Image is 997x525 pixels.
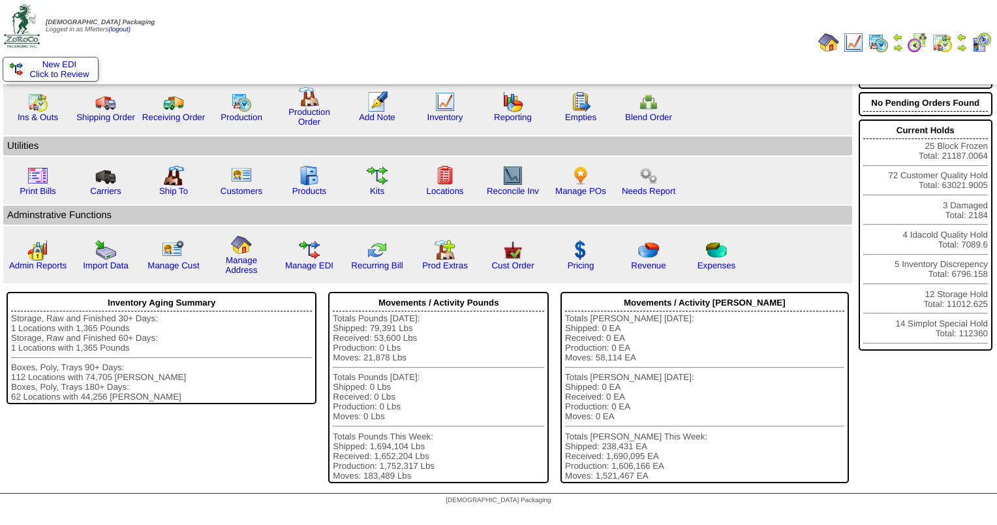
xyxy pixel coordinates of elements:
img: calendarprod.gif [231,91,252,112]
a: Production Order [288,107,330,127]
a: Receiving Order [142,112,205,122]
a: Import Data [83,261,129,270]
a: New EDI Click to Review [10,59,91,79]
img: pie_chart2.png [706,240,727,261]
img: arrowright.gif [957,42,967,53]
img: reconcile.gif [367,240,388,261]
div: Movements / Activity [PERSON_NAME] [565,294,844,311]
img: truck2.gif [163,91,184,112]
td: Utilities [3,136,852,155]
a: Locations [426,186,463,196]
a: Manage EDI [285,261,333,270]
a: Ship To [159,186,188,196]
img: factory.gif [299,86,320,107]
img: arrowright.gif [893,42,903,53]
div: Inventory Aging Summary [11,294,312,311]
div: Current Holds [863,122,988,139]
img: graph.gif [502,91,523,112]
span: New EDI [42,59,77,69]
div: Totals [PERSON_NAME] [DATE]: Shipped: 0 EA Received: 0 EA Production: 0 EA Moves: 58,114 EA Total... [565,313,844,481]
a: Add Note [359,112,395,122]
img: truck.gif [95,91,116,112]
img: arrowleft.gif [893,32,903,42]
img: edi.gif [299,240,320,261]
img: import.gif [95,240,116,261]
span: Click to Review [10,69,91,79]
a: Recurring Bill [351,261,403,270]
span: Logged in as Mfetters [46,19,155,33]
a: Ins & Outs [18,112,58,122]
img: cabinet.gif [299,165,320,186]
img: zoroco-logo-small.webp [4,4,40,48]
a: Expenses [698,261,736,270]
img: locations.gif [435,165,455,186]
a: Carriers [90,186,121,196]
img: invoice2.gif [27,165,48,186]
div: 25 Block Frozen Total: 21187.0064 72 Customer Quality Hold Total: 63021.9005 3 Damaged Total: 218... [859,119,992,351]
a: Admin Reports [9,261,67,270]
img: home.gif [231,234,252,255]
a: Empties [565,112,596,122]
img: managecust.png [162,240,186,261]
a: Cust Order [491,261,534,270]
img: workflow.gif [367,165,388,186]
a: Customers [221,186,262,196]
a: Products [292,186,327,196]
a: Shipping Order [76,112,135,122]
a: Production [221,112,262,122]
a: Needs Report [622,186,675,196]
img: line_graph2.gif [502,165,523,186]
img: line_graph.gif [843,32,864,53]
a: Pricing [568,261,594,270]
img: arrowleft.gif [957,32,967,42]
div: Totals Pounds [DATE]: Shipped: 79,391 Lbs Received: 53,600 Lbs Production: 0 Lbs Moves: 21,878 Lb... [333,313,544,481]
a: Inventory [427,112,463,122]
img: home.gif [818,32,839,53]
img: workorder.gif [570,91,591,112]
a: Prod Extras [422,261,468,270]
span: [DEMOGRAPHIC_DATA] Packaging [446,497,551,504]
img: network.png [638,91,659,112]
a: Manage POs [555,186,606,196]
img: factory2.gif [163,165,184,186]
a: Blend Order [625,112,672,122]
img: customers.gif [231,165,252,186]
img: ediSmall.gif [10,63,23,76]
img: orders.gif [367,91,388,112]
div: Storage, Raw and Finished 30+ Days: 1 Locations with 1,365 Pounds Storage, Raw and Finished 60+ D... [11,313,312,402]
img: cust_order.png [502,240,523,261]
img: calendarinout.gif [27,91,48,112]
a: Manage Cust [147,261,199,270]
a: Reporting [494,112,532,122]
a: Manage Address [226,255,258,275]
div: Movements / Activity Pounds [333,294,544,311]
a: Kits [370,186,384,196]
a: Print Bills [20,186,56,196]
img: prodextras.gif [435,240,455,261]
img: calendarprod.gif [868,32,889,53]
img: truck3.gif [95,165,116,186]
td: Adminstrative Functions [3,206,852,225]
div: No Pending Orders Found [863,95,988,112]
img: po.png [570,165,591,186]
img: calendarinout.gif [932,32,953,53]
img: dollar.gif [570,240,591,261]
img: calendarcustomer.gif [971,32,992,53]
a: (logout) [108,26,130,33]
img: pie_chart.png [638,240,659,261]
img: line_graph.gif [435,91,455,112]
img: calendarblend.gif [907,32,928,53]
a: Revenue [631,261,666,270]
img: workflow.png [638,165,659,186]
img: graph2.png [27,240,48,261]
a: Reconcile Inv [487,186,539,196]
span: [DEMOGRAPHIC_DATA] Packaging [46,19,155,26]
